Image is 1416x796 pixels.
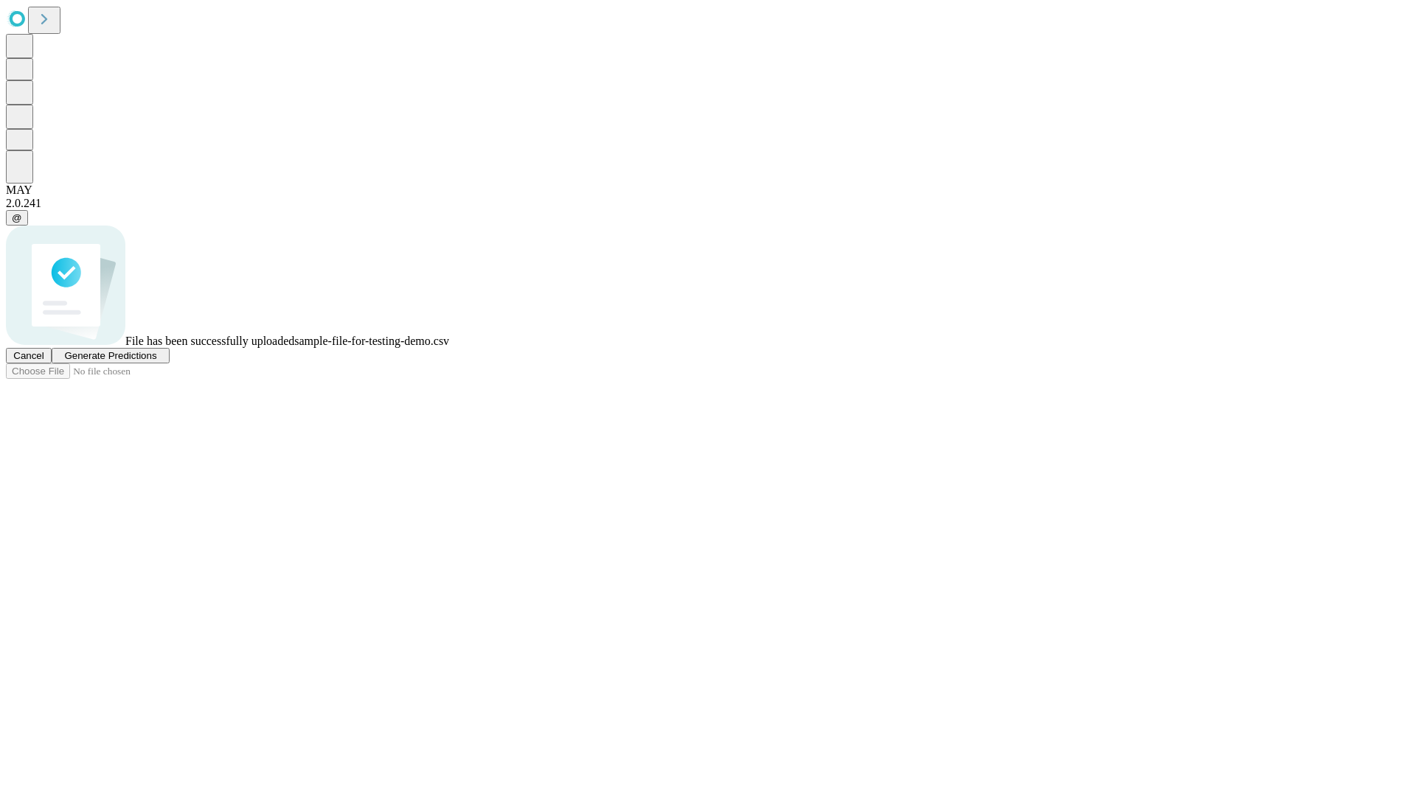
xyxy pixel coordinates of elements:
span: File has been successfully uploaded [125,335,294,347]
span: @ [12,212,22,223]
div: MAY [6,184,1410,197]
button: @ [6,210,28,226]
button: Generate Predictions [52,348,170,363]
span: Cancel [13,350,44,361]
div: 2.0.241 [6,197,1410,210]
span: sample-file-for-testing-demo.csv [294,335,449,347]
span: Generate Predictions [64,350,156,361]
button: Cancel [6,348,52,363]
